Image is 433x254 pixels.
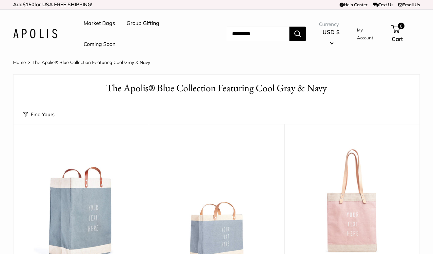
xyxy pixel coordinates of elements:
a: Coming Soon [84,39,115,49]
a: Email Us [398,2,420,7]
a: Text Us [373,2,393,7]
button: Find Yours [23,110,54,119]
nav: Breadcrumb [13,58,150,67]
a: Market Bags [84,18,115,28]
input: Search... [227,27,289,41]
span: $150 [23,1,34,8]
a: 0 Cart [392,23,420,44]
button: USD $ [319,27,343,48]
a: Help Center [340,2,367,7]
button: Search [289,27,306,41]
span: Cart [392,35,403,42]
img: Apolis [13,29,57,38]
a: My Account [357,26,380,42]
a: Home [13,59,26,65]
span: The Apolis® Blue Collection Featuring Cool Gray & Navy [32,59,150,65]
h1: The Apolis® Blue Collection Featuring Cool Gray & Navy [23,81,410,95]
a: Group Gifting [127,18,159,28]
span: Currency [319,20,343,29]
span: USD $ [323,29,340,35]
span: 0 [398,23,404,29]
